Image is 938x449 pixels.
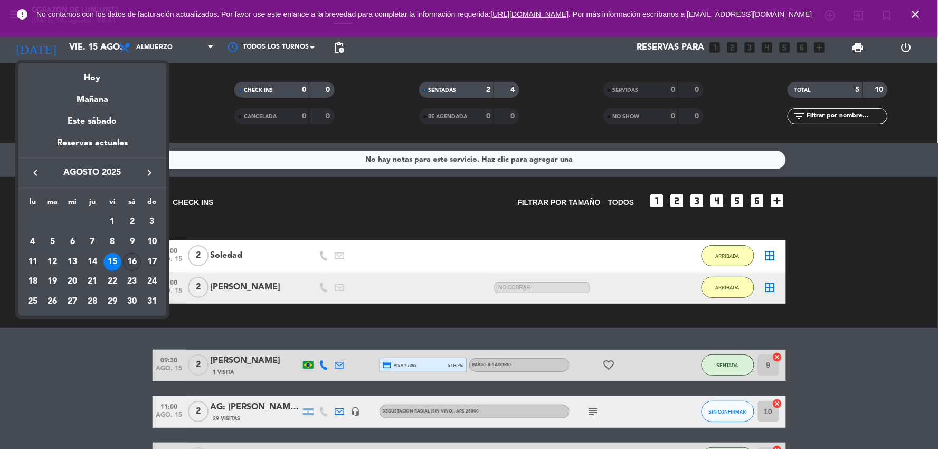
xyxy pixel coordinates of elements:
td: 4 de agosto de 2025 [23,232,43,252]
div: 4 [24,233,42,251]
div: 12 [44,253,62,271]
div: Este sábado [18,107,166,136]
i: keyboard_arrow_left [29,166,42,179]
td: 19 de agosto de 2025 [43,272,63,292]
td: 7 de agosto de 2025 [82,232,102,252]
td: 25 de agosto de 2025 [23,292,43,312]
button: keyboard_arrow_left [26,166,45,180]
div: 24 [143,273,161,291]
div: 30 [123,293,141,311]
td: 11 de agosto de 2025 [23,252,43,272]
div: 6 [63,233,81,251]
td: 18 de agosto de 2025 [23,272,43,292]
td: 21 de agosto de 2025 [82,272,102,292]
div: Reservas actuales [18,136,166,158]
div: 10 [143,233,161,251]
td: 26 de agosto de 2025 [43,292,63,312]
td: 31 de agosto de 2025 [142,292,162,312]
td: 15 de agosto de 2025 [102,252,122,272]
div: Mañana [18,85,166,107]
td: 22 de agosto de 2025 [102,272,122,292]
div: 19 [44,273,62,291]
button: keyboard_arrow_right [140,166,159,180]
td: 5 de agosto de 2025 [43,232,63,252]
td: 28 de agosto de 2025 [82,292,102,312]
td: 29 de agosto de 2025 [102,292,122,312]
i: keyboard_arrow_right [143,166,156,179]
td: 12 de agosto de 2025 [43,252,63,272]
div: 20 [63,273,81,291]
td: 3 de agosto de 2025 [142,212,162,232]
div: 9 [123,233,141,251]
div: 31 [143,293,161,311]
div: 16 [123,253,141,271]
td: 30 de agosto de 2025 [122,292,143,312]
th: miércoles [62,196,82,212]
div: 1 [103,213,121,231]
div: 23 [123,273,141,291]
div: 26 [44,293,62,311]
div: 28 [83,293,101,311]
td: 23 de agosto de 2025 [122,272,143,292]
div: 29 [103,293,121,311]
td: 13 de agosto de 2025 [62,252,82,272]
div: 7 [83,233,101,251]
div: 21 [83,273,101,291]
td: AGO. [23,212,102,232]
div: 25 [24,293,42,311]
div: Hoy [18,63,166,85]
div: 27 [63,293,81,311]
div: 5 [44,233,62,251]
div: 11 [24,253,42,271]
td: 27 de agosto de 2025 [62,292,82,312]
td: 14 de agosto de 2025 [82,252,102,272]
td: 6 de agosto de 2025 [62,232,82,252]
th: lunes [23,196,43,212]
div: 2 [123,213,141,231]
td: 8 de agosto de 2025 [102,232,122,252]
td: 24 de agosto de 2025 [142,272,162,292]
th: sábado [122,196,143,212]
div: 8 [103,233,121,251]
th: viernes [102,196,122,212]
div: 18 [24,273,42,291]
th: martes [43,196,63,212]
td: 16 de agosto de 2025 [122,252,143,272]
th: domingo [142,196,162,212]
div: 13 [63,253,81,271]
th: jueves [82,196,102,212]
td: 10 de agosto de 2025 [142,232,162,252]
td: 17 de agosto de 2025 [142,252,162,272]
div: 22 [103,273,121,291]
td: 20 de agosto de 2025 [62,272,82,292]
div: 15 [103,253,121,271]
td: 1 de agosto de 2025 [102,212,122,232]
div: 17 [143,253,161,271]
td: 2 de agosto de 2025 [122,212,143,232]
div: 3 [143,213,161,231]
td: 9 de agosto de 2025 [122,232,143,252]
span: agosto 2025 [45,166,140,180]
div: 14 [83,253,101,271]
